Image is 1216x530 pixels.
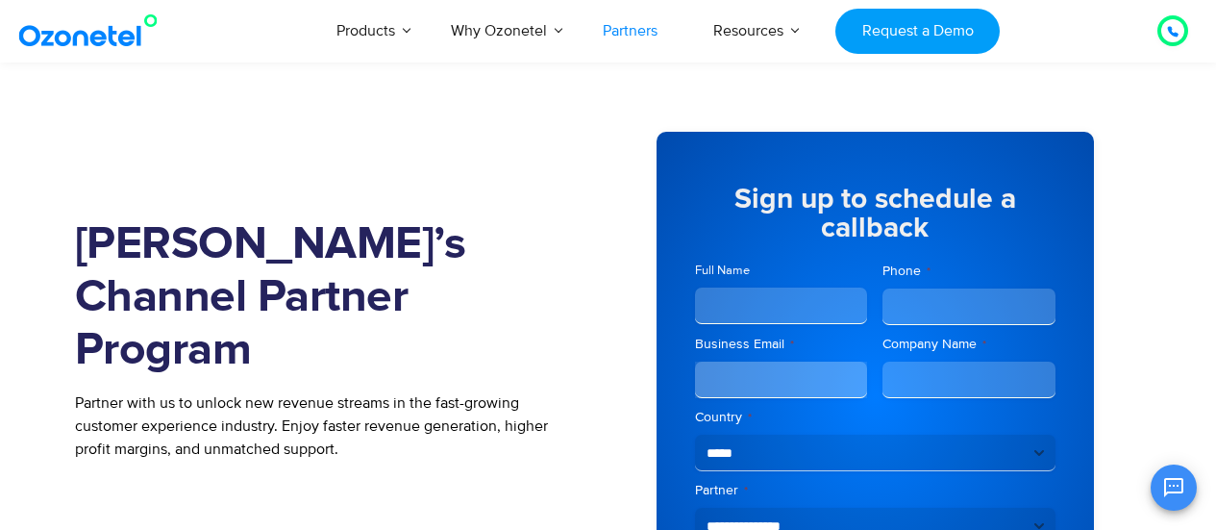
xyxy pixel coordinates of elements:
[835,9,1000,54] a: Request a Demo
[695,262,868,280] label: Full Name
[695,481,1055,500] label: Partner
[695,335,868,354] label: Business Email
[695,185,1055,242] h5: Sign up to schedule a callback
[882,262,1055,281] label: Phone
[75,391,580,461] p: Partner with us to unlock new revenue streams in the fast-growing customer experience industry. E...
[75,218,580,377] h1: [PERSON_NAME]’s Channel Partner Program
[882,335,1055,354] label: Company Name
[1151,465,1197,511] button: Open chat
[695,408,1055,427] label: Country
